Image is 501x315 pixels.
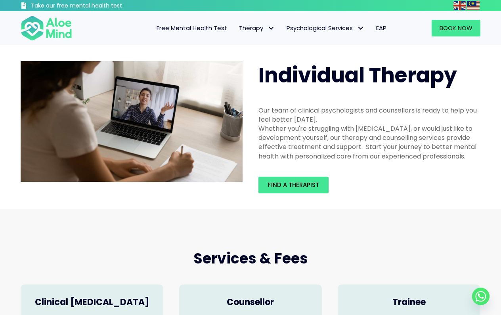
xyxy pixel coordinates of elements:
img: Therapy online individual [21,61,243,182]
img: Aloe mind Logo [21,15,72,41]
span: Find a therapist [268,181,319,189]
span: Psychological Services [287,24,364,32]
a: Malay [467,1,480,10]
a: Psychological ServicesPsychological Services: submenu [281,20,370,36]
a: Free Mental Health Test [151,20,233,36]
span: Services & Fees [193,248,308,269]
a: Find a therapist [258,177,329,193]
img: ms [467,1,480,10]
h4: Counsellor [187,296,314,309]
span: Book Now [440,24,472,32]
nav: Menu [82,20,392,36]
a: Take our free mental health test [21,2,164,11]
div: Our team of clinical psychologists and counsellors is ready to help you feel better [DATE]. [258,106,480,124]
a: EAP [370,20,392,36]
h3: Take our free mental health test [31,2,164,10]
span: EAP [376,24,386,32]
a: Whatsapp [472,288,490,305]
span: Individual Therapy [258,61,457,90]
span: Free Mental Health Test [157,24,227,32]
div: Whether you're struggling with [MEDICAL_DATA], or would just like to development yourself, our th... [258,124,480,161]
a: TherapyTherapy: submenu [233,20,281,36]
img: en [453,1,466,10]
span: Therapy [239,24,275,32]
span: Psychological Services: submenu [355,23,366,34]
h4: Trainee [346,296,472,309]
h4: Clinical [MEDICAL_DATA] [29,296,155,309]
span: Therapy: submenu [265,23,277,34]
a: Book Now [432,20,480,36]
a: English [453,1,467,10]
